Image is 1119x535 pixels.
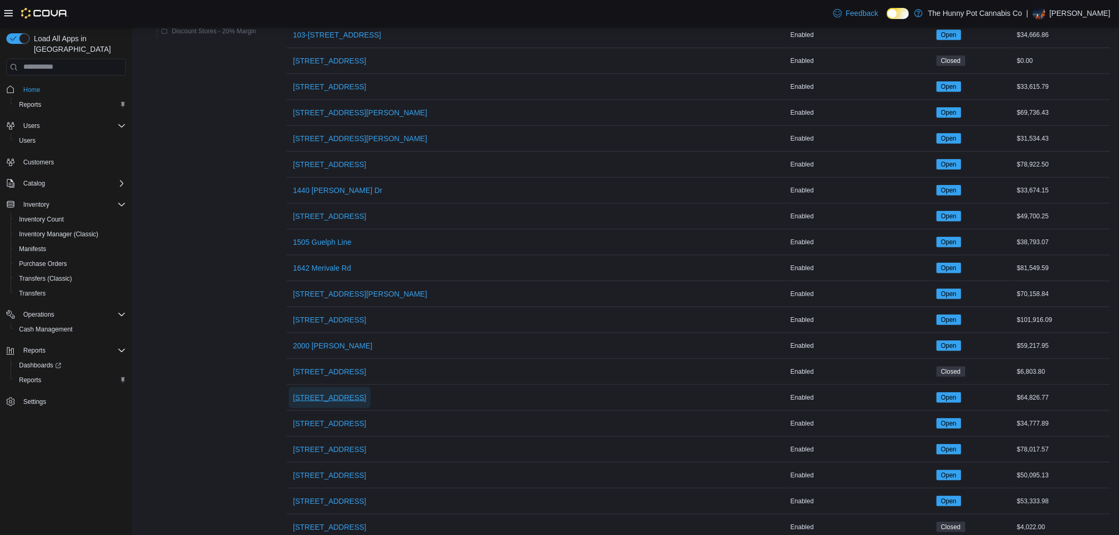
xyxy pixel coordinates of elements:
span: Inventory [23,200,49,209]
div: $59,217.95 [1015,339,1111,352]
span: Open [941,134,957,143]
button: 1642 Merivale Rd [289,257,355,279]
div: $34,777.89 [1015,417,1111,430]
div: Enabled [788,236,934,248]
button: Reports [2,343,130,358]
button: Transfers [11,286,130,301]
div: $50,095.13 [1015,469,1111,482]
button: [STREET_ADDRESS] [289,413,370,434]
span: Open [941,393,957,402]
button: Reports [19,344,50,357]
span: Manifests [19,245,46,253]
span: Open [937,340,961,351]
span: Operations [19,308,126,321]
span: Open [937,289,961,299]
span: Open [937,30,961,40]
span: Open [937,107,961,118]
span: Open [937,496,961,506]
button: Customers [2,154,130,170]
span: Open [941,496,957,506]
button: [STREET_ADDRESS] [289,206,370,227]
button: [STREET_ADDRESS][PERSON_NAME] [289,128,432,149]
button: [STREET_ADDRESS] [289,50,370,71]
button: [STREET_ADDRESS] [289,154,370,175]
span: Users [15,134,126,147]
span: [STREET_ADDRESS] [293,522,366,532]
button: [STREET_ADDRESS] [289,309,370,330]
span: Open [937,444,961,455]
span: Open [937,185,961,196]
span: Open [937,211,961,222]
span: Open [941,471,957,480]
span: 1642 Merivale Rd [293,263,351,273]
button: [STREET_ADDRESS] [289,387,370,408]
span: Load All Apps in [GEOGRAPHIC_DATA] [30,33,126,54]
span: Users [23,122,40,130]
div: Enabled [788,184,934,197]
button: 1505 Guelph Line [289,232,356,253]
div: Enabled [788,80,934,93]
div: $49,700.25 [1015,210,1111,223]
span: Reports [19,376,41,384]
div: $78,017.57 [1015,443,1111,456]
span: Feedback [846,8,878,19]
span: Catalog [23,179,45,188]
div: $78,922.50 [1015,158,1111,171]
button: [STREET_ADDRESS] [289,465,370,486]
span: Open [937,81,961,92]
div: $33,615.79 [1015,80,1111,93]
span: Open [937,470,961,481]
span: Cash Management [19,325,72,334]
span: Reports [23,346,45,355]
span: Closed [941,522,961,532]
div: Enabled [788,391,934,404]
div: $53,333.98 [1015,495,1111,508]
span: Open [937,315,961,325]
span: 1505 Guelph Line [293,237,352,247]
div: Enabled [788,132,934,145]
button: Settings [2,394,130,409]
div: $33,674.15 [1015,184,1111,197]
span: Manifests [15,243,126,255]
span: Cash Management [15,323,126,336]
button: Reports [11,97,130,112]
span: Settings [23,398,46,406]
button: Catalog [19,177,49,190]
span: [STREET_ADDRESS][PERSON_NAME] [293,107,427,118]
span: Reports [19,344,126,357]
div: Enabled [788,521,934,533]
span: Operations [23,310,54,319]
div: $0.00 [1015,54,1111,67]
span: Customers [19,155,126,169]
div: $81,549.59 [1015,262,1111,274]
span: Transfers (Classic) [15,272,126,285]
div: $31,534.43 [1015,132,1111,145]
a: Dashboards [11,358,130,373]
span: [STREET_ADDRESS] [293,470,366,481]
p: [PERSON_NAME] [1050,7,1111,20]
span: Open [937,263,961,273]
span: 103-[STREET_ADDRESS] [293,30,381,40]
span: Closed [937,366,966,377]
button: Discount Stores - 20% Margin [157,24,260,37]
span: [STREET_ADDRESS] [293,211,366,222]
span: Reports [15,374,126,386]
a: Cash Management [15,323,77,336]
span: Inventory Count [19,215,64,224]
span: [STREET_ADDRESS] [293,81,366,92]
span: [STREET_ADDRESS] [293,444,366,455]
button: [STREET_ADDRESS][PERSON_NAME] [289,102,432,123]
span: Open [941,30,957,40]
button: [STREET_ADDRESS] [289,439,370,460]
span: Open [941,211,957,221]
span: [STREET_ADDRESS] [293,496,366,506]
p: The Hunny Pot Cannabis Co [928,7,1022,20]
a: Inventory Manager (Classic) [15,228,103,241]
div: $38,793.07 [1015,236,1111,248]
a: Feedback [829,3,883,24]
div: Enabled [788,365,934,378]
div: Enabled [788,54,934,67]
div: $4,022.00 [1015,521,1111,533]
button: Purchase Orders [11,256,130,271]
